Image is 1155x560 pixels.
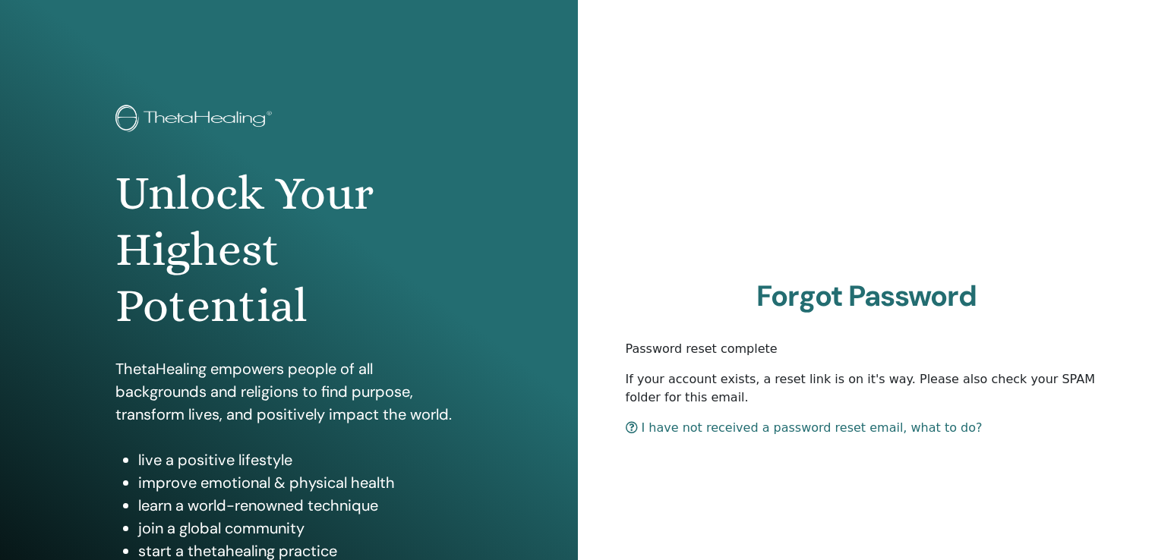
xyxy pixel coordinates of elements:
li: improve emotional & physical health [138,471,462,494]
p: If your account exists, a reset link is on it's way. Please also check your SPAM folder for this ... [626,370,1108,407]
h1: Unlock Your Highest Potential [115,165,462,335]
p: Password reset complete [626,340,1108,358]
li: join a global community [138,517,462,540]
li: live a positive lifestyle [138,448,462,471]
li: learn a world-renowned technique [138,494,462,517]
a: I have not received a password reset email, what to do? [626,420,983,435]
h2: Forgot Password [626,279,1108,314]
p: ThetaHealing empowers people of all backgrounds and religions to find purpose, transform lives, a... [115,357,462,426]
